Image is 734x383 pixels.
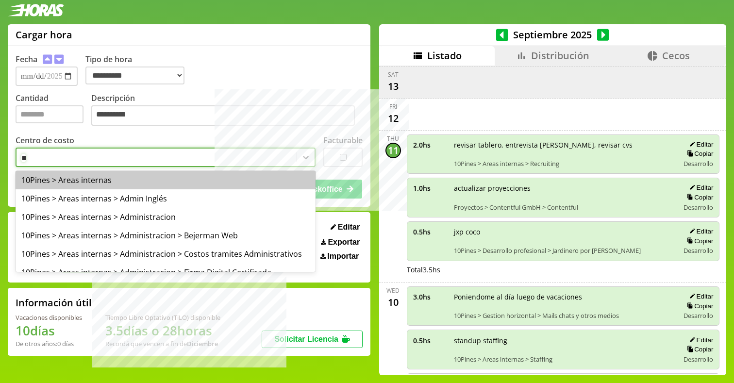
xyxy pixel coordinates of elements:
[105,313,220,322] div: Tiempo Libre Optativo (TiLO) disponible
[454,355,673,364] span: 10Pines > Areas internas > Staffing
[454,246,673,255] span: 10Pines > Desarrollo profesional > Jardinero por [PERSON_NAME]
[16,322,82,339] h1: 10 días
[16,93,91,128] label: Cantidad
[105,322,220,339] h1: 3.5 días o 28 horas
[16,296,92,309] h2: Información útil
[328,238,360,247] span: Exportar
[262,331,363,348] button: Solicitar Licencia
[454,183,673,193] span: actualizar proyecciones
[385,111,401,126] div: 12
[327,252,359,261] span: Importar
[686,140,713,149] button: Editar
[684,246,713,255] span: Desarrollo
[85,67,184,84] select: Tipo de hora
[684,355,713,364] span: Desarrollo
[388,70,399,79] div: Sat
[684,237,713,245] button: Copiar
[338,223,360,232] span: Editar
[16,245,316,263] div: 10Pines > Areas internas > Administracion > Costos tramites Administrativos
[686,227,713,235] button: Editar
[508,28,597,41] span: Septiembre 2025
[385,79,401,94] div: 13
[454,292,673,301] span: Poniendome al día luego de vacaciones
[379,66,726,374] div: scrollable content
[85,54,192,86] label: Tipo de hora
[413,292,447,301] span: 3.0 hs
[318,237,363,247] button: Exportar
[413,140,447,150] span: 2.0 hs
[16,105,83,123] input: Cantidad
[387,134,399,143] div: Thu
[16,263,316,282] div: 10Pines > Areas internas > Administracion > Firma Digital Certificada
[684,150,713,158] button: Copiar
[16,339,82,348] div: De otros años: 0 días
[105,339,220,348] div: Recordá que vencen a fin de
[684,159,713,168] span: Desarrollo
[389,102,397,111] div: Fri
[684,311,713,320] span: Desarrollo
[454,140,673,150] span: revisar tablero, entrevista [PERSON_NAME], revisar cvs
[269,185,342,193] span: Enviar al backoffice
[684,302,713,310] button: Copiar
[274,335,338,343] span: Solicitar Licencia
[385,295,401,310] div: 10
[323,135,363,146] label: Facturable
[16,313,82,322] div: Vacaciones disponibles
[91,93,363,128] label: Descripción
[686,336,713,344] button: Editar
[684,203,713,212] span: Desarrollo
[385,143,401,158] div: 11
[16,171,316,189] div: 10Pines > Areas internas
[662,49,690,62] span: Cecos
[531,49,589,62] span: Distribución
[16,135,74,146] label: Centro de costo
[454,159,673,168] span: 10Pines > Areas internas > Recruiting
[91,105,355,126] textarea: Descripción
[454,227,673,236] span: jxp coco
[328,222,363,232] button: Editar
[187,339,218,348] b: Diciembre
[386,286,400,295] div: Wed
[684,345,713,353] button: Copiar
[454,203,673,212] span: Proyectos > Contentful GmbH > Contentful
[413,227,447,236] span: 0.5 hs
[686,183,713,192] button: Editar
[16,54,37,65] label: Fecha
[407,265,720,274] div: Total 3.5 hs
[16,28,72,41] h1: Cargar hora
[413,183,447,193] span: 1.0 hs
[16,208,316,226] div: 10Pines > Areas internas > Administracion
[454,311,673,320] span: 10Pines > Gestion horizontal > Mails chats y otros medios
[413,336,447,345] span: 0.5 hs
[454,336,673,345] span: standup staffing
[16,189,316,208] div: 10Pines > Areas internas > Admin Inglés
[16,226,316,245] div: 10Pines > Areas internas > Administracion > Bejerman Web
[684,193,713,201] button: Copiar
[686,292,713,300] button: Editar
[8,4,64,17] img: logotipo
[427,49,462,62] span: Listado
